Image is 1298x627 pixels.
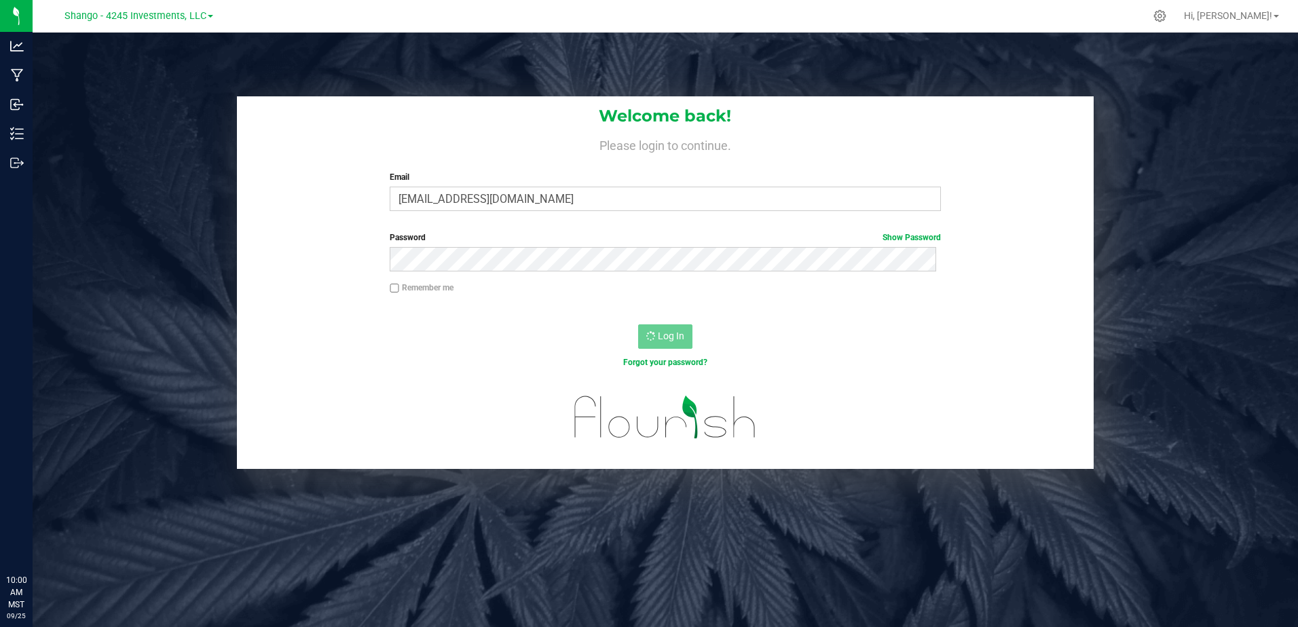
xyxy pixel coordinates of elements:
[10,39,24,53] inline-svg: Analytics
[390,284,399,293] input: Remember me
[390,233,426,242] span: Password
[390,171,941,183] label: Email
[658,330,684,341] span: Log In
[10,98,24,111] inline-svg: Inbound
[10,156,24,170] inline-svg: Outbound
[237,136,1094,152] h4: Please login to continue.
[1184,10,1272,21] span: Hi, [PERSON_NAME]!
[64,10,206,22] span: Shango - 4245 Investments, LLC
[10,69,24,82] inline-svg: Manufacturing
[638,324,692,349] button: Log In
[237,107,1094,125] h1: Welcome back!
[10,127,24,140] inline-svg: Inventory
[883,233,941,242] a: Show Password
[6,611,26,621] p: 09/25
[623,358,707,367] a: Forgot your password?
[390,282,453,294] label: Remember me
[6,574,26,611] p: 10:00 AM MST
[1151,9,1168,22] div: Manage settings
[558,383,773,452] img: flourish_logo.svg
